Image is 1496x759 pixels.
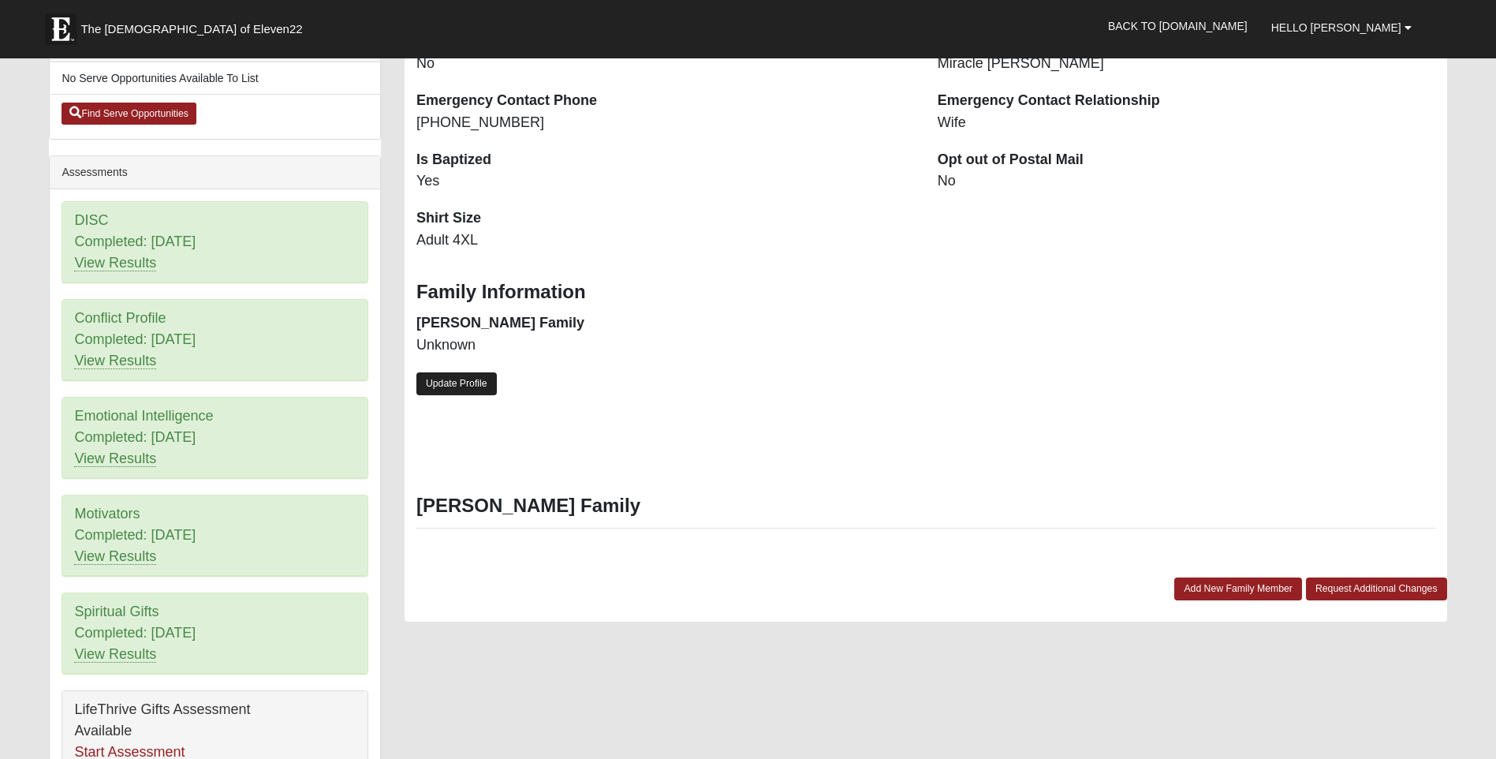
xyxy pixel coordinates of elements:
[74,548,156,565] a: View Results
[416,335,914,356] dd: Unknown
[62,103,196,125] a: Find Serve Opportunities
[938,113,1435,133] dd: Wife
[74,255,156,271] a: View Results
[416,171,914,192] dd: Yes
[80,21,302,37] span: The [DEMOGRAPHIC_DATA] of Eleven22
[938,171,1435,192] dd: No
[416,91,914,111] dt: Emergency Contact Phone
[416,495,1435,518] h3: [PERSON_NAME] Family
[416,113,914,133] dd: [PHONE_NUMBER]
[1259,8,1423,47] a: Hello [PERSON_NAME]
[62,495,367,576] div: Motivators Completed: [DATE]
[938,91,1435,111] dt: Emergency Contact Relationship
[1306,578,1447,600] a: Request Additional Changes
[62,300,367,380] div: Conflict Profile Completed: [DATE]
[74,353,156,369] a: View Results
[62,398,367,478] div: Emotional Intelligence Completed: [DATE]
[74,451,156,467] a: View Results
[938,150,1435,170] dt: Opt out of Postal Mail
[62,202,367,282] div: DISC Completed: [DATE]
[1096,6,1259,46] a: Back to [DOMAIN_NAME]
[1174,578,1302,600] a: Add New Family Member
[1271,21,1401,34] span: Hello [PERSON_NAME]
[37,6,353,45] a: The [DEMOGRAPHIC_DATA] of Eleven22
[50,62,380,95] li: No Serve Opportunities Available To List
[416,372,497,395] a: Update Profile
[416,313,914,334] dt: [PERSON_NAME] Family
[416,150,914,170] dt: Is Baptized
[74,646,156,663] a: View Results
[62,593,367,674] div: Spiritual Gifts Completed: [DATE]
[416,281,1435,304] h3: Family Information
[416,208,914,229] dt: Shirt Size
[416,54,914,74] dd: No
[50,156,380,189] div: Assessments
[45,13,76,45] img: Eleven22 logo
[938,54,1435,74] dd: Miracle [PERSON_NAME]
[416,230,914,251] dd: Adult 4XL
